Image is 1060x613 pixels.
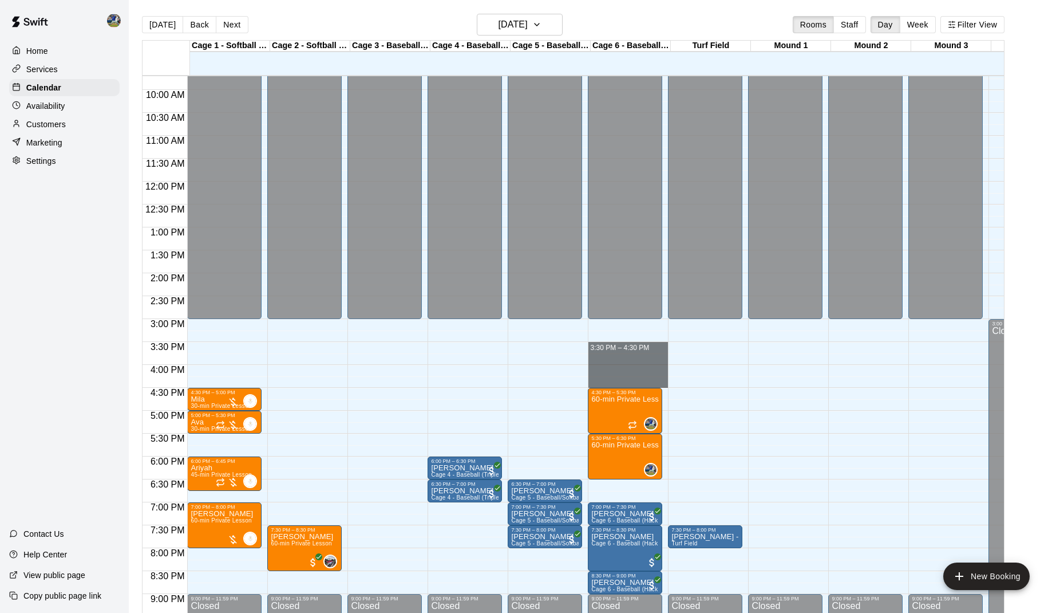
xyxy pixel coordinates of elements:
[9,79,120,96] a: Calendar
[191,517,252,524] span: 60-min Private Lesson
[832,596,899,602] div: 9:00 PM – 11:59 PM
[486,488,497,500] span: All customers have paid
[187,502,262,548] div: 7:00 PM – 8:00 PM: Ella
[871,16,900,33] button: Day
[671,527,739,533] div: 7:30 PM – 8:00 PM
[148,273,188,283] span: 2:00 PM
[26,64,58,75] p: Services
[671,540,697,547] span: Turf Field
[325,556,336,567] img: Jacob Reyes
[143,159,188,168] span: 11:30 AM
[431,494,514,501] span: Cage 4 - Baseball (Triple play)
[431,458,499,464] div: 6:00 PM – 6:30 PM
[566,488,578,500] span: All customers have paid
[183,16,216,33] button: Back
[191,504,258,510] div: 7:00 PM – 8:00 PM
[105,9,129,32] div: Brandon Gold
[508,502,582,525] div: 7:00 PM – 7:30 PM: jaye baham
[566,511,578,522] span: All customers have paid
[148,227,188,237] span: 1:00 PM
[216,16,248,33] button: Next
[323,555,337,568] div: Jacob Reyes
[511,596,579,602] div: 9:00 PM – 11:59 PM
[191,403,252,409] span: 30-min Private Lesson
[9,42,120,60] a: Home
[793,16,834,33] button: Rooms
[148,296,188,306] span: 2:30 PM
[248,532,257,545] span: Brianna Velasquez
[940,16,1004,33] button: Filter View
[428,457,502,480] div: 6:00 PM – 6:30 PM: Aly Kazakos
[148,525,188,535] span: 7:30 PM
[148,388,188,398] span: 4:30 PM
[148,548,188,558] span: 8:00 PM
[350,41,430,52] div: Cage 3 - Baseball (Triple Play)
[26,119,66,130] p: Customers
[9,116,120,133] a: Customers
[911,41,991,52] div: Mound 3
[566,534,578,545] span: All customers have paid
[900,16,936,33] button: Week
[992,321,1059,327] div: 3:00 PM – 11:59 PM
[271,527,338,533] div: 7:30 PM – 8:30 PM
[428,480,502,502] div: 6:30 PM – 7:00 PM: Aly Kazakos
[191,426,252,432] span: 30-min Private Lesson
[271,596,338,602] div: 9:00 PM – 11:59 PM
[486,465,497,477] span: All customers have paid
[148,250,188,260] span: 1:30 PM
[248,394,257,408] span: Brianna Velasquez
[148,342,188,352] span: 3:30 PM
[191,458,258,464] div: 6:00 PM – 6:45 PM
[191,412,258,418] div: 5:00 PM – 5:30 PM
[244,476,256,487] img: Brianna Velasquez
[148,411,188,421] span: 5:00 PM
[23,528,64,540] p: Contact Us
[511,41,591,52] div: Cage 5 - Baseball (HitTrax)
[142,16,183,33] button: [DATE]
[9,97,120,115] a: Availability
[216,478,225,487] span: Recurring event
[244,395,256,407] img: Brianna Velasquez
[23,590,101,602] p: Copy public page link
[590,344,649,352] span: 3:30 PM – 4:30 PM
[191,596,258,602] div: 9:00 PM – 11:59 PM
[143,182,187,191] span: 12:00 PM
[187,388,262,411] div: 4:30 PM – 5:00 PM: Mila
[477,14,563,36] button: [DATE]
[831,41,911,52] div: Mound 2
[26,100,65,112] p: Availability
[216,421,225,430] span: Recurring event
[351,596,418,602] div: 9:00 PM – 11:59 PM
[148,365,188,375] span: 4:00 PM
[244,418,256,430] img: Brianna Velasquez
[668,525,742,548] div: 7:30 PM – 8:00 PM: Ella - lesson
[187,411,262,434] div: 5:00 PM – 5:30 PM: Ava
[591,41,671,52] div: Cage 6 - Baseball (Hack Attack Hand-fed Machine)
[511,540,642,547] span: Cage 5 - Baseball/Softball (Triple Play - HitTrax)
[431,596,499,602] div: 9:00 PM – 11:59 PM
[148,480,188,489] span: 6:30 PM
[271,540,332,547] span: 60-min Private Lesson
[511,494,642,501] span: Cage 5 - Baseball/Softball (Triple Play - HitTrax)
[26,155,56,167] p: Settings
[508,480,582,502] div: 6:30 PM – 7:00 PM: jaye baham
[107,14,121,27] img: Brandon Gold
[143,113,188,123] span: 10:30 AM
[9,61,120,78] div: Services
[328,555,337,568] span: Jacob Reyes
[26,137,62,148] p: Marketing
[23,569,85,581] p: View public page
[148,594,188,604] span: 9:00 PM
[511,527,579,533] div: 7:30 PM – 8:00 PM
[187,457,262,491] div: 6:00 PM – 6:45 PM: Ariyah
[9,134,120,151] a: Marketing
[752,596,819,602] div: 9:00 PM – 11:59 PM
[431,481,499,487] div: 6:30 PM – 7:00 PM
[751,41,831,52] div: Mound 1
[508,525,582,548] div: 7:30 PM – 8:00 PM: jaye baham
[833,16,866,33] button: Staff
